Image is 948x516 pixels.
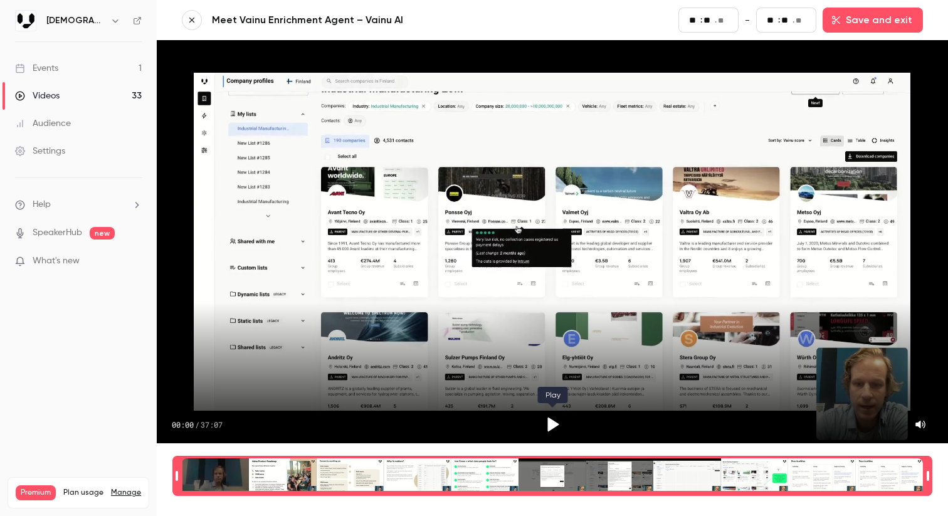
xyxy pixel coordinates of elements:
div: Videos [15,90,60,102]
span: 00:00 [172,419,194,429]
fieldset: 37:07.44 [756,8,816,33]
span: - [745,13,750,28]
span: : [778,14,780,27]
section: Video player [157,40,948,443]
a: Manage [111,488,141,498]
span: Plan usage [63,488,103,498]
span: Premium [16,485,56,500]
a: Meet Vainu Enrichment Agent – Vainu AI [212,13,513,28]
div: Time range seconds start time [172,457,181,495]
div: Events [15,62,58,75]
div: Time range selector [182,458,923,493]
span: 37:07 [201,419,223,429]
div: Settings [15,145,65,157]
input: minutes [689,13,699,27]
div: Audience [15,117,71,130]
div: 00:00 [172,419,223,429]
span: What's new [33,255,80,268]
li: help-dropdown-opener [15,198,142,211]
span: . [793,14,794,27]
button: Save and exit [823,8,923,33]
div: Time range seconds end time [924,457,932,495]
input: seconds [703,13,714,27]
button: Play [537,409,567,440]
span: Help [33,198,51,211]
input: seconds [781,13,791,27]
button: Mute [908,412,933,437]
span: / [195,419,199,429]
input: milliseconds [796,14,806,28]
input: minutes [767,13,777,27]
span: : [700,14,702,27]
a: SpeakerHub [33,226,82,240]
span: . [715,14,717,27]
span: new [90,227,115,240]
input: milliseconds [718,14,728,28]
img: Vainu [16,11,36,31]
h6: [DEMOGRAPHIC_DATA] [46,14,105,27]
fieldset: 00:00.00 [678,8,739,33]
